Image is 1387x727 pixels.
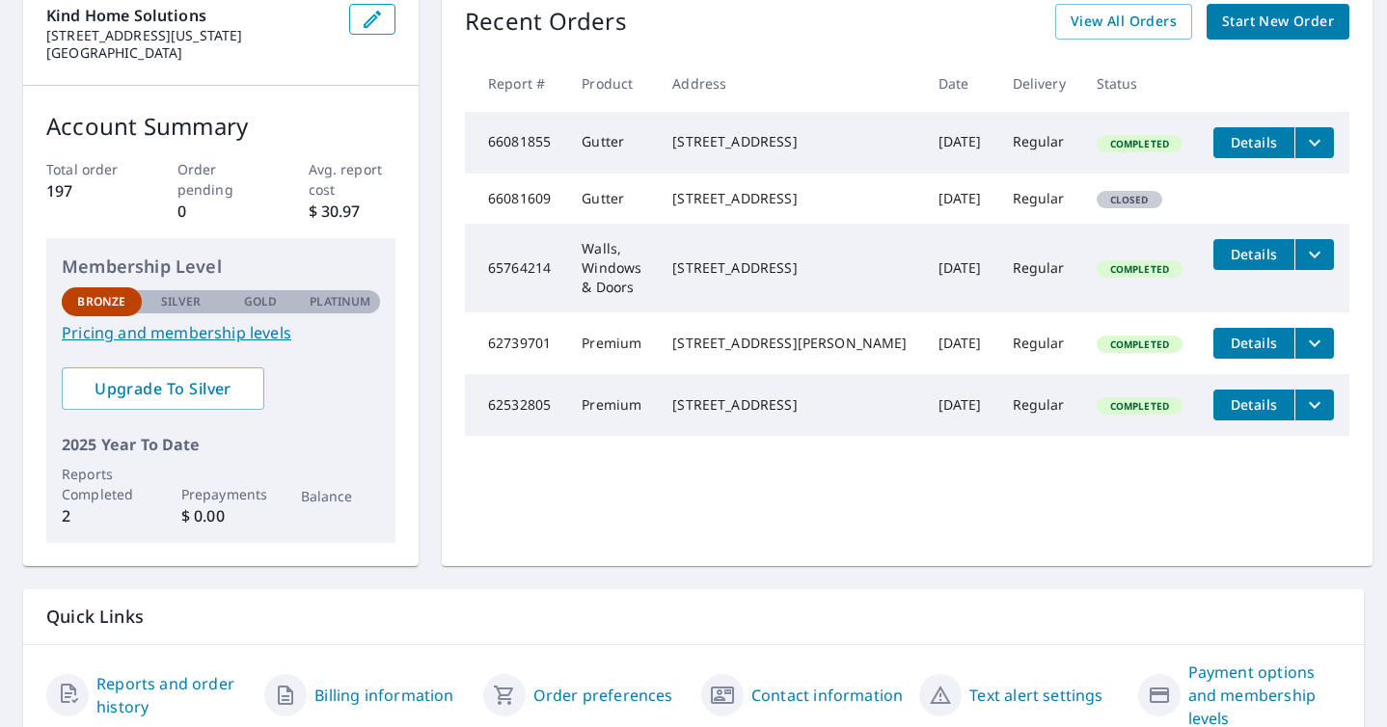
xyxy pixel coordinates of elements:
p: Bronze [77,293,125,310]
p: Balance [301,486,381,506]
button: detailsBtn-62739701 [1213,328,1294,359]
div: [STREET_ADDRESS] [672,189,907,208]
a: View All Orders [1055,4,1192,40]
td: Gutter [566,112,657,174]
button: detailsBtn-62532805 [1213,390,1294,420]
p: Quick Links [46,605,1341,629]
span: Details [1225,133,1283,151]
td: 62532805 [465,374,566,436]
td: [DATE] [923,174,997,224]
td: Gutter [566,174,657,224]
td: 66081855 [465,112,566,174]
span: Completed [1099,337,1181,351]
p: Total order [46,159,134,179]
td: Regular [997,224,1081,312]
td: Premium [566,374,657,436]
p: Kind Home Solutions [46,4,334,27]
p: Silver [161,293,202,310]
p: $ 0.00 [181,504,261,527]
p: 2 [62,504,142,527]
p: Order pending [177,159,265,200]
span: Start New Order [1222,10,1334,34]
p: $ 30.97 [309,200,396,223]
div: [STREET_ADDRESS] [672,395,907,415]
p: Reports Completed [62,464,142,504]
button: filesDropdownBtn-62532805 [1294,390,1334,420]
a: Pricing and membership levels [62,321,380,344]
a: Billing information [314,684,453,707]
span: View All Orders [1071,10,1177,34]
a: Upgrade To Silver [62,367,264,410]
a: Order preferences [533,684,673,707]
th: Date [923,55,997,112]
td: [DATE] [923,112,997,174]
button: filesDropdownBtn-66081855 [1294,127,1334,158]
th: Report # [465,55,566,112]
th: Product [566,55,657,112]
span: Completed [1099,262,1181,276]
button: detailsBtn-65764214 [1213,239,1294,270]
span: Completed [1099,137,1181,150]
p: Membership Level [62,254,380,280]
button: filesDropdownBtn-65764214 [1294,239,1334,270]
p: Platinum [310,293,370,310]
td: Regular [997,374,1081,436]
td: Regular [997,112,1081,174]
td: 65764214 [465,224,566,312]
div: [STREET_ADDRESS] [672,132,907,151]
span: Details [1225,334,1283,352]
p: Gold [244,293,277,310]
th: Delivery [997,55,1081,112]
th: Status [1081,55,1198,112]
td: Regular [997,174,1081,224]
span: Upgrade To Silver [77,378,249,399]
p: [STREET_ADDRESS][US_STATE] [46,27,334,44]
span: Details [1225,245,1283,263]
div: [STREET_ADDRESS][PERSON_NAME] [672,334,907,353]
a: Start New Order [1207,4,1349,40]
p: 197 [46,179,134,202]
p: [GEOGRAPHIC_DATA] [46,44,334,62]
a: Text alert settings [969,684,1102,707]
p: Account Summary [46,109,395,144]
th: Address [657,55,922,112]
button: detailsBtn-66081855 [1213,127,1294,158]
div: [STREET_ADDRESS] [672,258,907,278]
p: 0 [177,200,265,223]
a: Contact information [751,684,903,707]
td: [DATE] [923,224,997,312]
span: Details [1225,395,1283,414]
a: Reports and order history [96,672,249,718]
td: Premium [566,312,657,374]
td: 66081609 [465,174,566,224]
p: Recent Orders [465,4,627,40]
p: Avg. report cost [309,159,396,200]
span: Closed [1099,193,1160,206]
td: Walls, Windows & Doors [566,224,657,312]
p: 2025 Year To Date [62,433,380,456]
td: [DATE] [923,374,997,436]
td: Regular [997,312,1081,374]
span: Completed [1099,399,1181,413]
td: 62739701 [465,312,566,374]
td: [DATE] [923,312,997,374]
button: filesDropdownBtn-62739701 [1294,328,1334,359]
p: Prepayments [181,484,261,504]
